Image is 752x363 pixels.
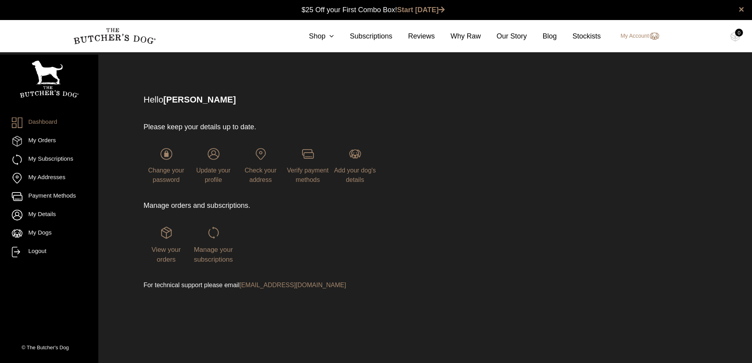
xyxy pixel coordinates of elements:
a: Stockists [557,31,601,42]
a: My Addresses [12,173,87,183]
img: login-TBD_Dog.png [349,148,361,160]
a: Verify payment methods [285,148,330,183]
a: [EMAIL_ADDRESS][DOMAIN_NAME] [240,282,346,288]
span: Verify payment methods [287,167,329,183]
a: Logout [12,247,87,257]
img: login-TBD_Orders.png [160,227,172,238]
span: View your orders [151,246,181,264]
a: Add your dog's details [332,148,378,183]
span: Manage your subscriptions [194,246,233,264]
a: My Subscriptions [12,154,87,165]
span: Change your password [148,167,184,183]
span: Add your dog's details [334,167,376,183]
a: Why Raw [435,31,481,42]
a: My Orders [12,136,87,147]
p: For technical support please email [144,280,474,290]
p: Hello [144,93,657,106]
a: Update your profile [191,148,236,183]
img: TBD_Portrait_Logo_White.png [20,60,79,98]
a: My Details [12,210,87,220]
a: Check your address [238,148,283,183]
a: Start [DATE] [397,6,445,14]
a: Shop [293,31,334,42]
img: login-TBD_Password.png [160,148,172,160]
a: View your orders [144,227,189,263]
a: Blog [527,31,557,42]
img: login-TBD_Subscriptions.png [208,227,219,238]
a: Subscriptions [334,31,392,42]
a: Manage your subscriptions [191,227,236,263]
div: 0 [735,29,743,37]
p: Manage orders and subscriptions. [144,200,474,211]
p: Please keep your details up to date. [144,122,474,132]
strong: [PERSON_NAME] [163,95,236,104]
span: Check your address [245,167,276,183]
a: Our Story [481,31,527,42]
img: TBD_Cart-Empty.png [730,31,740,42]
img: login-TBD_Profile.png [208,148,219,160]
a: Payment Methods [12,191,87,202]
a: Change your password [144,148,189,183]
a: Dashboard [12,117,87,128]
a: Reviews [392,31,435,42]
span: Update your profile [196,167,230,183]
a: My Account [613,31,659,41]
img: login-TBD_Payments.png [302,148,314,160]
a: My Dogs [12,228,87,239]
img: login-TBD_Address.png [255,148,267,160]
a: close [739,5,744,14]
